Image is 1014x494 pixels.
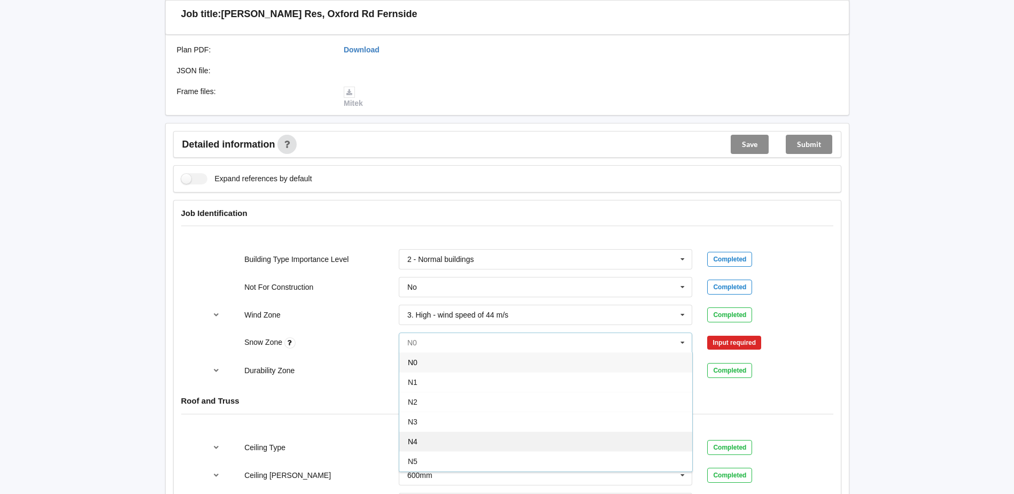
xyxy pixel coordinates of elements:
span: N0 [408,358,417,367]
label: Ceiling [PERSON_NAME] [244,471,331,480]
div: Completed [707,468,752,483]
div: Completed [707,363,752,378]
span: N3 [408,418,417,426]
a: Download [344,45,380,54]
div: Input required [707,336,761,350]
div: Completed [707,252,752,267]
button: reference-toggle [206,466,227,485]
label: Not For Construction [244,283,313,291]
button: reference-toggle [206,361,227,380]
label: Snow Zone [244,338,284,346]
div: Completed [707,440,752,455]
span: N1 [408,378,417,387]
label: Building Type Importance Level [244,255,349,264]
a: Mitek [344,87,363,107]
label: Durability Zone [244,366,295,375]
button: reference-toggle [206,305,227,325]
label: Wind Zone [244,311,281,319]
div: Completed [707,280,752,295]
div: 600mm [407,472,432,479]
div: 2 - Normal buildings [407,256,474,263]
span: Detailed information [182,140,275,149]
label: Ceiling Type [244,443,285,452]
div: Completed [707,307,752,322]
div: Frame files : [169,86,337,109]
h4: Job Identification [181,208,833,218]
span: N5 [408,457,417,466]
span: N2 [408,398,417,406]
div: No [407,283,417,291]
span: N4 [408,437,417,446]
button: reference-toggle [206,438,227,457]
label: Expand references by default [181,173,312,184]
div: JSON file : [169,65,337,76]
div: Plan PDF : [169,44,337,55]
div: 3. High - wind speed of 44 m/s [407,311,508,319]
h3: Job title: [181,8,221,20]
h4: Roof and Truss [181,396,833,406]
h3: [PERSON_NAME] Res, Oxford Rd Fernside [221,8,417,20]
